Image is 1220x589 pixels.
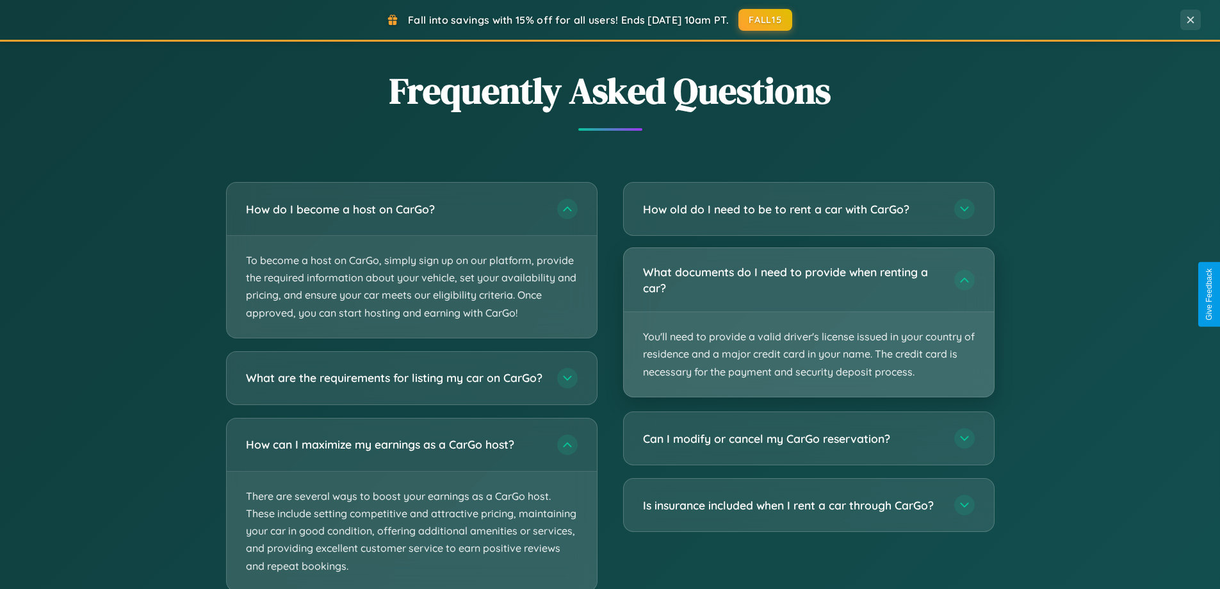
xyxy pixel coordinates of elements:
h3: What documents do I need to provide when renting a car? [643,264,941,295]
p: To become a host on CarGo, simply sign up on our platform, provide the required information about... [227,236,597,338]
h3: Is insurance included when I rent a car through CarGo? [643,497,941,513]
h3: Can I modify or cancel my CarGo reservation? [643,431,941,447]
h2: Frequently Asked Questions [226,66,995,115]
button: FALL15 [738,9,792,31]
div: Give Feedback [1205,269,1214,320]
h3: What are the requirements for listing my car on CarGo? [246,370,544,386]
p: You'll need to provide a valid driver's license issued in your country of residence and a major c... [624,312,994,397]
span: Fall into savings with 15% off for all users! Ends [DATE] 10am PT. [408,13,729,26]
h3: How do I become a host on CarGo? [246,201,544,217]
h3: How old do I need to be to rent a car with CarGo? [643,201,941,217]
h3: How can I maximize my earnings as a CarGo host? [246,436,544,452]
